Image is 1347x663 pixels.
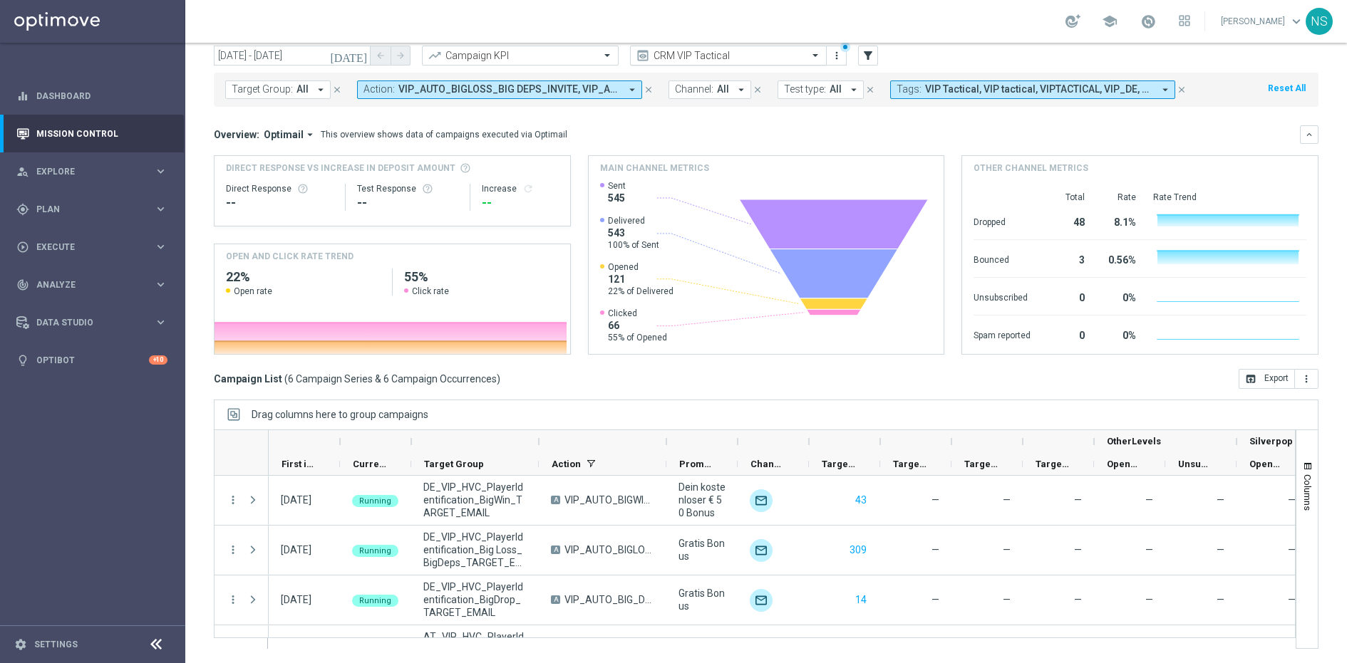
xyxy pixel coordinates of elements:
[36,77,167,115] a: Dashboard
[497,372,500,385] span: )
[1289,14,1304,29] span: keyboard_arrow_down
[784,83,826,95] span: Test type:
[353,459,387,469] span: Current Status
[1153,192,1306,203] div: Rate Trend
[404,268,559,286] h2: 55%
[398,83,620,95] span: VIP_AUTO_BIGLOSS_BIG DEPS_INVITE, VIP_AUTO_BIGWINS_INVITE, VIP_AUTO_BIG_DROPS_INVITE
[608,261,673,273] span: Opened
[357,80,642,99] button: Action: VIP_AUTO_BIGLOSS_BIG DEPS_INVITE, VIP_AUTO_BIGWINS_INVITE, VIP_AUTO_BIG_DROPS_INVITE arro...
[608,273,673,286] span: 121
[371,46,391,66] button: arrow_back
[296,83,309,95] span: All
[1102,14,1118,29] span: school
[391,46,411,66] button: arrow_forward
[858,46,878,66] button: filter_alt
[964,459,998,469] span: Targeted Responders
[36,167,154,176] span: Explore
[822,459,856,469] span: Targeted Customers
[974,285,1031,308] div: Unsubscribed
[1302,474,1314,511] span: Columns
[16,316,154,329] div: Data Studio
[551,545,560,554] span: A
[16,90,168,102] button: equalizer Dashboard
[753,85,763,95] i: close
[14,638,27,651] i: settings
[36,318,154,327] span: Data Studio
[1102,323,1136,345] div: 0%
[522,183,534,194] button: refresh
[831,50,842,61] i: more_vert
[1048,285,1085,308] div: 0
[359,596,391,605] span: Running
[1102,285,1136,308] div: 0%
[16,204,168,215] button: gps_fixed Plan keyboard_arrow_right
[16,317,168,328] div: Data Studio keyboard_arrow_right
[974,323,1031,345] div: Spam reported
[897,83,922,95] span: Tags:
[893,459,927,469] span: Targeted Response Rate
[16,77,167,115] div: Dashboard
[376,51,386,61] i: arrow_back
[931,594,939,605] span: —
[16,241,168,253] button: play_circle_outline Execute keyboard_arrow_right
[215,526,269,575] div: Press SPACE to select this row.
[16,115,167,152] div: Mission Control
[750,489,773,512] div: Optimail
[848,541,868,559] button: 309
[423,580,527,619] span: DE_VIP_HVC_PlayerIdentification_BigDrop_TARGET_EMAIL
[16,278,29,291] i: track_changes
[1288,544,1296,555] span: —
[1175,82,1188,98] button: close
[281,543,311,556] div: 15 Aug 2025, Friday
[679,459,713,469] span: Promotions
[1145,594,1153,605] span: —
[675,83,713,95] span: Channel:
[608,180,626,192] span: Sent
[750,589,773,612] div: Optimail
[16,166,168,177] button: person_search Explore keyboard_arrow_right
[214,372,500,385] h3: Campaign List
[359,496,391,506] span: Running
[1048,209,1085,232] div: 48
[551,496,560,504] span: A
[227,494,239,506] button: more_vert
[328,46,371,67] button: [DATE]
[1266,80,1307,96] button: Reset All
[330,49,368,62] i: [DATE]
[359,546,391,555] span: Running
[830,47,844,64] button: more_vert
[226,268,381,286] h2: 22%
[16,355,168,366] div: lightbulb Optibot +10
[16,341,167,379] div: Optibot
[16,203,154,216] div: Plan
[16,241,154,254] div: Execute
[482,194,559,212] div: --
[214,46,371,66] input: Select date range
[931,494,939,506] span: —
[314,83,327,96] i: arrow_drop_down
[234,286,272,297] span: Open rate
[422,46,619,66] ng-select: Campaign KPI
[608,192,626,204] span: 545
[227,543,239,556] button: more_vert
[608,215,659,226] span: Delivered
[352,543,398,557] colored-tag: Running
[154,202,167,216] i: keyboard_arrow_right
[232,83,293,95] span: Target Group:
[751,82,764,98] button: close
[332,85,342,95] i: close
[423,481,527,519] span: DE_VIP_HVC_PlayerIdentification_BigWin_TARGET_EMAIL
[630,46,827,66] ng-select: CRM VIP Tactical
[149,355,167,365] div: +10
[1145,494,1153,506] span: —
[1295,369,1318,389] button: more_vert
[1107,436,1161,447] span: OtherLevels
[1217,594,1224,605] span: —
[1003,494,1011,506] span: —
[854,491,868,509] button: 43
[1003,544,1011,555] span: —
[1249,436,1293,447] span: Silverpop
[412,286,449,297] span: Click rate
